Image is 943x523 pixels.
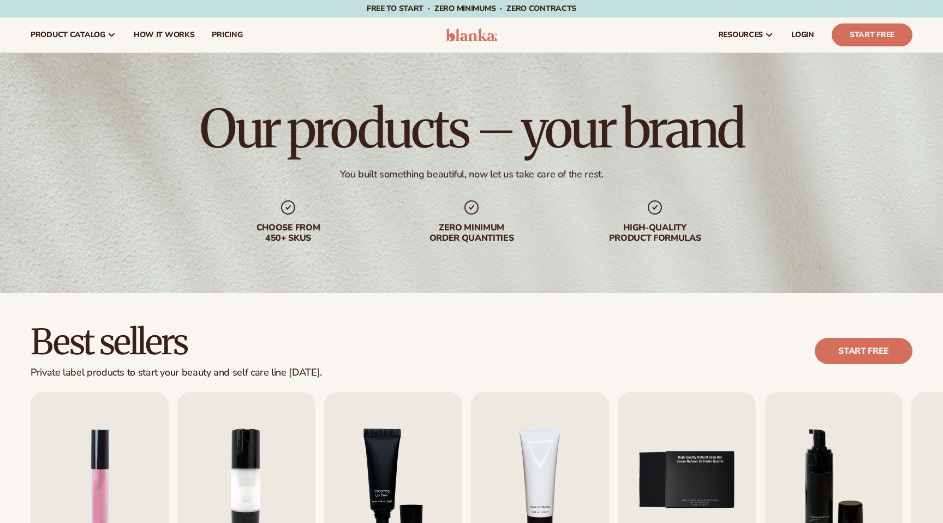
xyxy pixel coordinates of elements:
[832,23,912,46] a: Start Free
[125,17,204,52] a: How It Works
[31,324,322,360] h2: Best sellers
[134,31,195,39] span: How It Works
[200,103,743,155] h1: Our products – your brand
[815,338,912,364] a: Start free
[31,367,322,379] div: Private label products to start your beauty and self care line [DATE].
[218,223,358,243] div: Choose from 450+ Skus
[203,17,251,52] a: pricing
[367,3,576,14] span: Free to start · ZERO minimums · ZERO contracts
[718,31,763,39] span: resources
[212,31,242,39] span: pricing
[22,17,125,52] a: product catalog
[783,17,823,52] a: LOGIN
[402,223,541,243] div: Zero minimum order quantities
[340,168,604,181] div: You built something beautiful, now let us take care of the rest.
[791,31,814,39] span: LOGIN
[31,31,105,39] span: product catalog
[446,28,498,41] img: logo
[709,17,783,52] a: resources
[585,223,725,243] div: High-quality product formulas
